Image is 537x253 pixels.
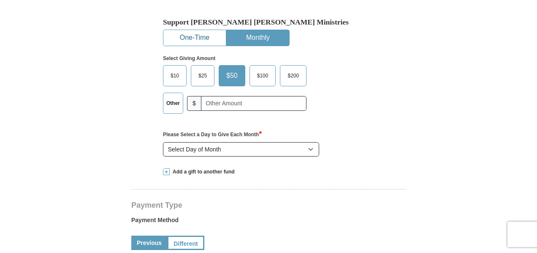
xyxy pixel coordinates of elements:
button: Monthly [227,30,289,46]
strong: Select Giving Amount [163,55,215,61]
span: $25 [194,69,211,82]
span: $50 [222,69,242,82]
span: $200 [283,69,303,82]
button: One-Time [163,30,226,46]
input: Other Amount [201,96,306,111]
a: Previous [131,236,167,250]
span: $10 [166,69,183,82]
label: Other [163,93,183,113]
span: Add a gift to another fund [170,168,235,176]
a: Different [167,236,204,250]
h5: Support [PERSON_NAME] [PERSON_NAME] Ministries [163,18,374,27]
strong: Please Select a Day to Give Each Month [163,132,262,137]
span: $ [187,96,201,111]
label: Payment Method [131,216,406,228]
h4: Payment Type [131,202,406,209]
span: $100 [253,69,273,82]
